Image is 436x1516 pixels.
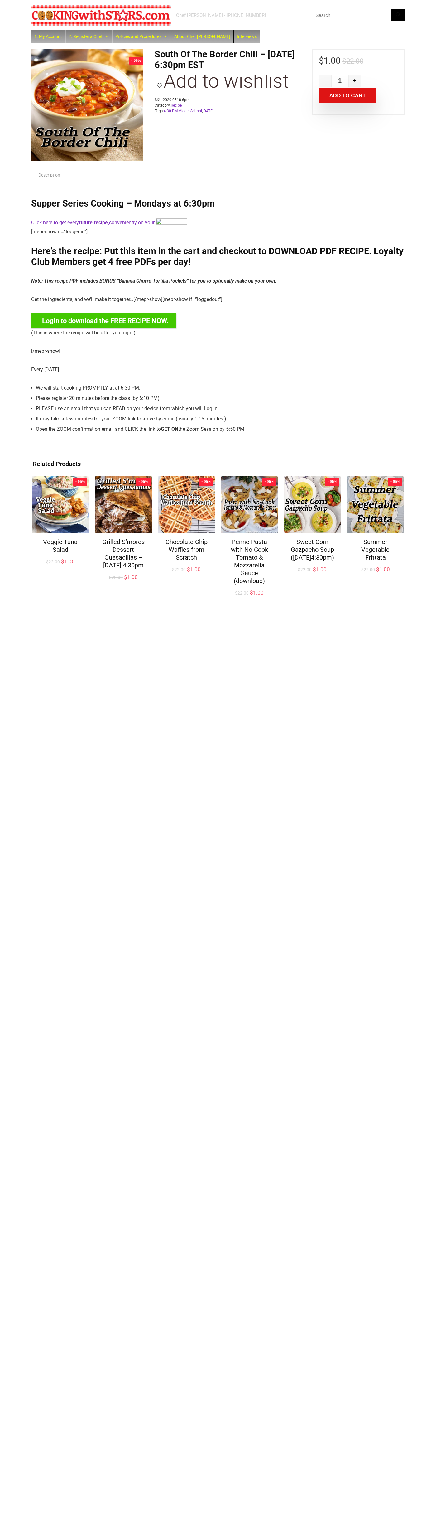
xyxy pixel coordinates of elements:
a: Chocolate Chip Waffles from Scratch [165,538,208,561]
a: Login to download the FREE RECIPE NOW. [31,313,176,328]
bdi: 1.00 [376,566,390,572]
input: Search [312,9,405,21]
a: Middle School [178,109,202,113]
bdi: 22.00 [235,590,249,595]
span: Category: [155,103,304,108]
a: Summer Vegetable Frittata [361,538,390,561]
span: $ [313,566,316,572]
img: Chocolate Chip Waffles from Scratch [158,476,215,533]
bdi: 1.00 [61,558,75,565]
span: $ [187,566,190,572]
span: - 95% [138,479,148,484]
span: 2020-0518-6pm [163,98,190,102]
a: Sweet Corn Gazpacho Soup ([DATE]4:30pm) [291,538,334,561]
span: $ [376,566,379,572]
bdi: 22.00 [298,567,312,572]
li: PLEASE use an email that you can READ on your device from which you will Log In. [36,404,405,413]
span: - 95% [265,479,274,484]
span: $ [61,558,64,565]
p: [mepr-show if=”loggedin”] [31,227,405,236]
span: $ [235,590,237,595]
span: $ [298,567,300,572]
span: - 95% [75,479,85,484]
a: Interviews [234,30,260,43]
li: Please register 20 minutes before the class (by 6:10 PM) [36,394,405,403]
p: [/mepr-show] [31,347,405,356]
img: Penne Pasta with No-Cook Tomato & Mozzarella Sauce (download) [221,476,278,533]
bdi: 22.00 [361,567,375,572]
span: - 95% [201,479,211,484]
a: Recipe [171,103,182,108]
button: - [319,75,332,87]
bdi: 1.00 [319,55,341,66]
span: SKU: [155,97,304,103]
img: Veggie Tuna Salad [32,476,89,533]
span: $ [124,574,127,580]
img: Sweet Corn Gazpacho Soup (Tue.6/9 @4:30pm) [284,476,341,533]
bdi: 1.00 [124,574,138,580]
p: (This is where the recipe will be after you login.) [31,328,405,337]
bdi: 22.00 [342,57,363,66]
bdi: 22.00 [109,575,123,580]
span: $ [319,55,324,66]
button: Search [391,9,405,21]
strong: GET ON [161,426,178,432]
span: $ [250,590,253,596]
li: We will start cooking PROMPTLY at at 6:30 PM. [36,384,405,392]
a: 2. Register a Chef [65,30,112,43]
a: 4:30 PM [164,109,178,113]
span: - 95% [131,58,141,63]
p: Every [DATE] [31,365,405,374]
a: Policies and Procedures [112,30,171,43]
a: Click here to get everyfuture recipe,conveniently on your [31,220,155,226]
span: $ [361,567,364,572]
span: Tags: , , [155,108,304,114]
a: About Chef [PERSON_NAME] [171,30,233,43]
a: 1. My Account [31,30,65,43]
li: It may take a few minutes for your ZOOM link to arrive by email (usually 1-15 minutes.) [36,415,405,423]
h3: Related Products [33,459,404,468]
img: South Of The Border Chili - Dec 6, 2021 at 6:30pm EST [31,49,143,161]
h1: South Of The Border Chili – [DATE] 6:30pm EST [155,49,304,70]
bdi: 1.00 [250,590,264,596]
button: + [348,75,361,87]
img: Summer Vegetable Frittata [347,476,404,533]
a: Description [31,168,67,182]
span: $ [172,567,175,572]
bdi: 1.00 [187,566,201,572]
h1: Supper Series Cooking – Mondays at 6:30pm [31,198,405,209]
div: Chef [PERSON_NAME] - [PHONE_NUMBER] [176,12,266,18]
p: Get the ingredients, and we’ll make it together…[/mepr-show][mepr-show if=”loggedout”] [31,295,405,304]
span: - 95% [328,479,337,484]
input: Qty [332,75,348,87]
span: $ [109,575,112,580]
a: [DATE] [203,109,213,113]
span: $ [342,57,346,66]
a: Grilled S’mores Dessert Quesadillas – [DATE] 4:30pm [102,538,145,569]
button: Add to cart [319,88,376,103]
span: - 95% [390,479,400,484]
a: Veggie Tuna Salad [43,538,78,553]
h1: Here’s the recipe: Put this item in the cart and checkout to DOWNLOAD PDF RECIPE. Loyalty Club Me... [31,246,405,267]
img: Grilled S’mores Dessert Quesadillas – June 2 @ 4:30pm [95,476,152,533]
strong: future recipe, [79,220,109,226]
bdi: 22.00 [172,567,186,572]
bdi: 22.00 [46,559,60,564]
li: Open the ZOOM confirmation email and CLICK the link to the Zoom Session by 5:50 PM [36,425,405,434]
bdi: 1.00 [313,566,327,572]
strong: Note: This recipe PDF includes BONUS “Banana Churro Tortilla Pockets” for you to optionally make ... [31,278,277,284]
img: Chef Paula's Cooking With Stars [31,5,171,26]
span: $ [46,559,49,564]
a: Penne Pasta with No-Cook Tomato & Mozzarella Sauce (download) [231,538,268,585]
